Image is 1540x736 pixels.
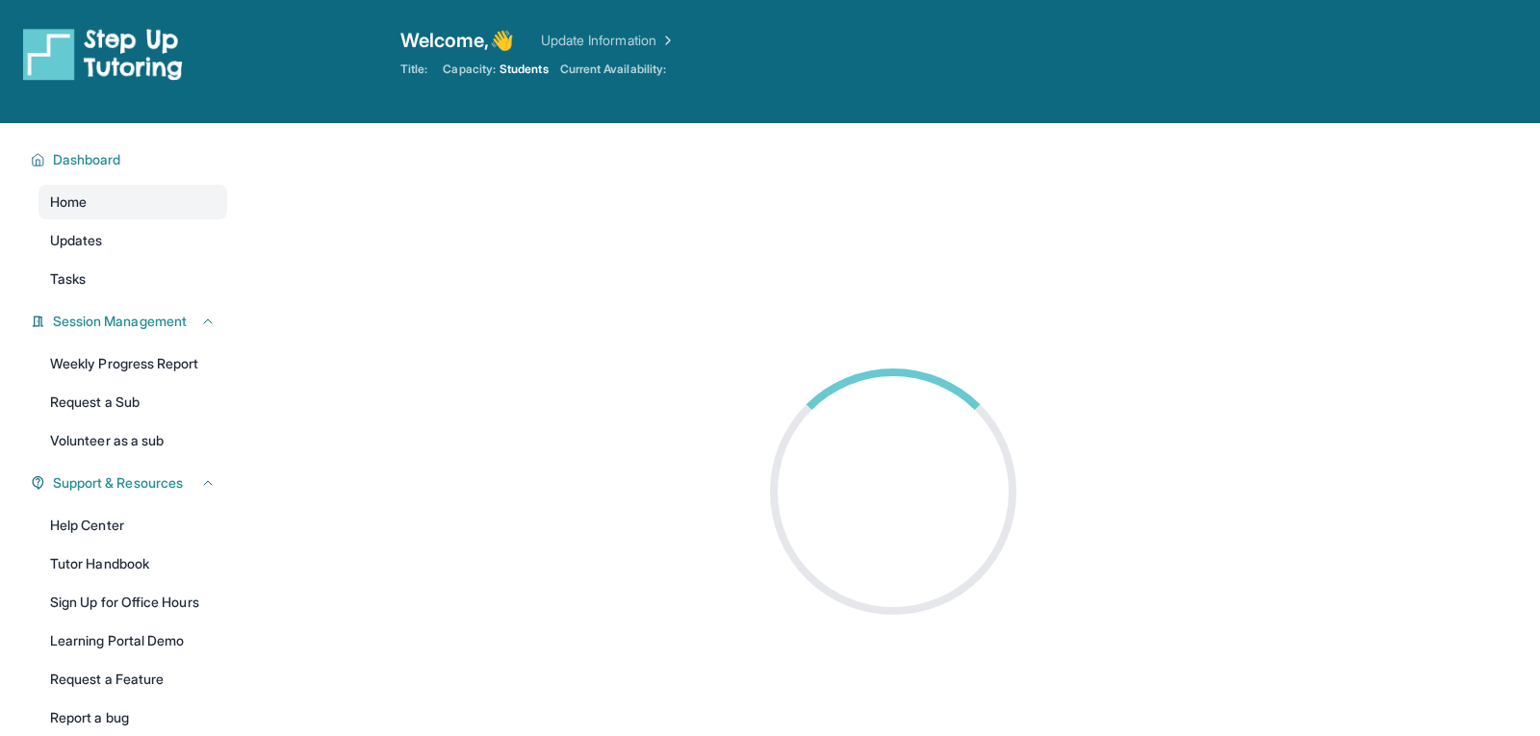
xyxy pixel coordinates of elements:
[38,262,227,296] a: Tasks
[50,269,86,289] span: Tasks
[50,231,103,250] span: Updates
[23,27,183,81] img: logo
[38,508,227,543] a: Help Center
[400,62,427,77] span: Title:
[400,27,514,54] span: Welcome, 👋
[53,150,121,169] span: Dashboard
[38,423,227,458] a: Volunteer as a sub
[38,223,227,258] a: Updates
[38,662,227,697] a: Request a Feature
[443,62,496,77] span: Capacity:
[38,385,227,419] a: Request a Sub
[38,185,227,219] a: Home
[50,192,87,212] span: Home
[38,546,227,581] a: Tutor Handbook
[38,623,227,658] a: Learning Portal Demo
[45,473,216,493] button: Support & Resources
[38,585,227,620] a: Sign Up for Office Hours
[45,312,216,331] button: Session Management
[45,150,216,169] button: Dashboard
[38,700,227,735] a: Report a bug
[53,312,187,331] span: Session Management
[53,473,183,493] span: Support & Resources
[38,346,227,381] a: Weekly Progress Report
[541,31,676,50] a: Update Information
[560,62,666,77] span: Current Availability:
[656,31,676,50] img: Chevron Right
[500,62,549,77] span: Students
